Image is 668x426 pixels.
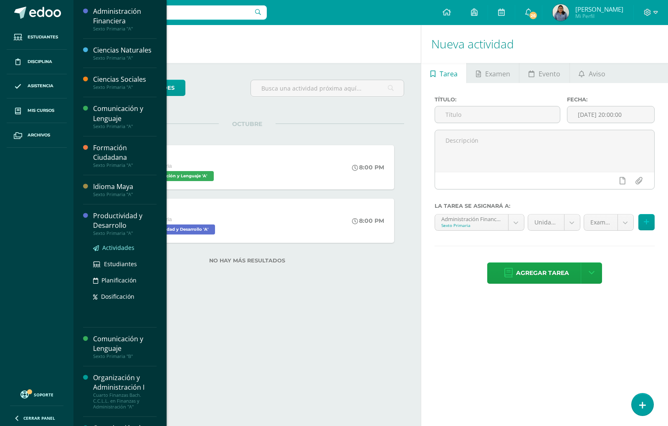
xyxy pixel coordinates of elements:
span: Soporte [34,392,53,398]
span: Planificación [101,276,137,284]
a: Soporte [10,388,63,400]
div: Comunicación y Lenguaje [93,104,157,123]
a: Ciencias SocialesSexto Primaria "A" [93,75,157,90]
div: Ciencias Naturales [93,45,157,55]
div: Sexto Primaria "A" [93,84,157,90]
input: Busca un usuario... [79,5,267,20]
a: Examen (40.0%) [584,214,633,230]
div: Comunicación y Lenguaje [93,334,157,353]
input: Busca una actividad próxima aquí... [251,80,404,96]
a: Comunicación y LenguajeSexto Primaria "B" [93,334,157,359]
span: OCTUBRE [219,120,276,128]
div: Administración Financiera 'A' [441,214,502,222]
div: Sexto Primaria "A" [93,162,157,168]
div: Idioma Maya [93,182,157,192]
span: Cerrar panel [23,415,55,421]
a: Mis cursos [7,98,67,123]
h1: Actividades [83,25,411,63]
a: Administración FinancieraSexto Primaria "A" [93,7,157,32]
div: Sexto Primaria "B" [93,353,157,359]
span: [PERSON_NAME] [575,5,623,13]
span: Examen [485,64,510,84]
div: Sexto Primaria "A" [93,55,157,61]
a: Organización y Administración ICuarto Finanzas Bach. C.C.L.L. en Finanzas y Administración "A" [93,373,157,410]
div: Sexto Primaria "A" [93,230,157,236]
a: Idioma MayaSexto Primaria "A" [93,182,157,197]
span: Archivos [28,132,50,139]
div: examen [137,154,216,162]
a: Asistencia [7,74,67,99]
div: Sexto Primaria "A" [93,124,157,129]
a: Administración Financiera 'A'Sexto Primaria [435,214,524,230]
span: Estudiantes [104,260,137,268]
span: Asistencia [28,83,53,89]
div: Sexto Primaria "A" [93,26,157,32]
div: Organización y Administración I [93,373,157,392]
a: Ciencias NaturalesSexto Primaria "A" [93,45,157,61]
div: Formación Ciudadana [93,143,157,162]
a: Tarea [421,63,466,83]
a: Estudiantes [7,25,67,50]
span: Disciplina [28,58,52,65]
a: Estudiantes [93,259,157,269]
span: 26 [529,11,538,20]
div: 8:00 PM [352,164,384,171]
span: Examen (40.0%) [590,214,611,230]
a: Aviso [570,63,615,83]
span: Unidad 4 [534,214,558,230]
div: Cuarto Finanzas Bach. C.C.L.L. en Finanzas y Administración "A" [93,392,157,410]
div: Sexto Primaria "A" [93,192,157,197]
a: Unidad 4 [528,214,580,230]
a: Archivos [7,123,67,148]
label: No hay más resultados [90,257,404,264]
span: Productividad y Desarrollo 'A' [137,224,215,234]
span: Agregar tarea [516,263,569,283]
input: Fecha de entrega [567,106,654,123]
a: Actividades [93,243,157,252]
a: Disciplina [7,50,67,74]
label: Título: [435,96,560,103]
span: Actividades [102,244,134,252]
div: Sexto Primaria [441,222,502,228]
a: Productividad y DesarrolloSexto Primaria "A" [93,211,157,236]
span: Aviso [589,64,605,84]
img: c29edd5519ed165661ad7af758d39eaf.png [552,4,569,21]
a: Planificación [93,275,157,285]
span: Estudiantes [28,34,58,40]
a: Examen [467,63,519,83]
div: Productividad y Desarrollo [93,211,157,230]
div: 8:00 PM [352,217,384,224]
div: Ciencias Sociales [93,75,157,84]
span: Tarea [440,64,458,84]
span: Mis cursos [28,107,54,114]
a: Formación CiudadanaSexto Primaria "A" [93,143,157,168]
h1: Nueva actividad [431,25,658,63]
a: Dosificación [93,292,157,301]
span: Dosificación [101,292,134,300]
a: Comunicación y LenguajeSexto Primaria "A" [93,104,157,129]
div: Administración Financiera [93,7,157,26]
span: Comunicación y Lenguaje 'A' [137,171,214,181]
label: Fecha: [567,96,655,103]
div: examen [137,207,217,216]
label: La tarea se asignará a: [435,203,655,209]
a: Evento [519,63,569,83]
span: Mi Perfil [575,13,623,20]
input: Título [435,106,560,123]
span: Evento [539,64,560,84]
